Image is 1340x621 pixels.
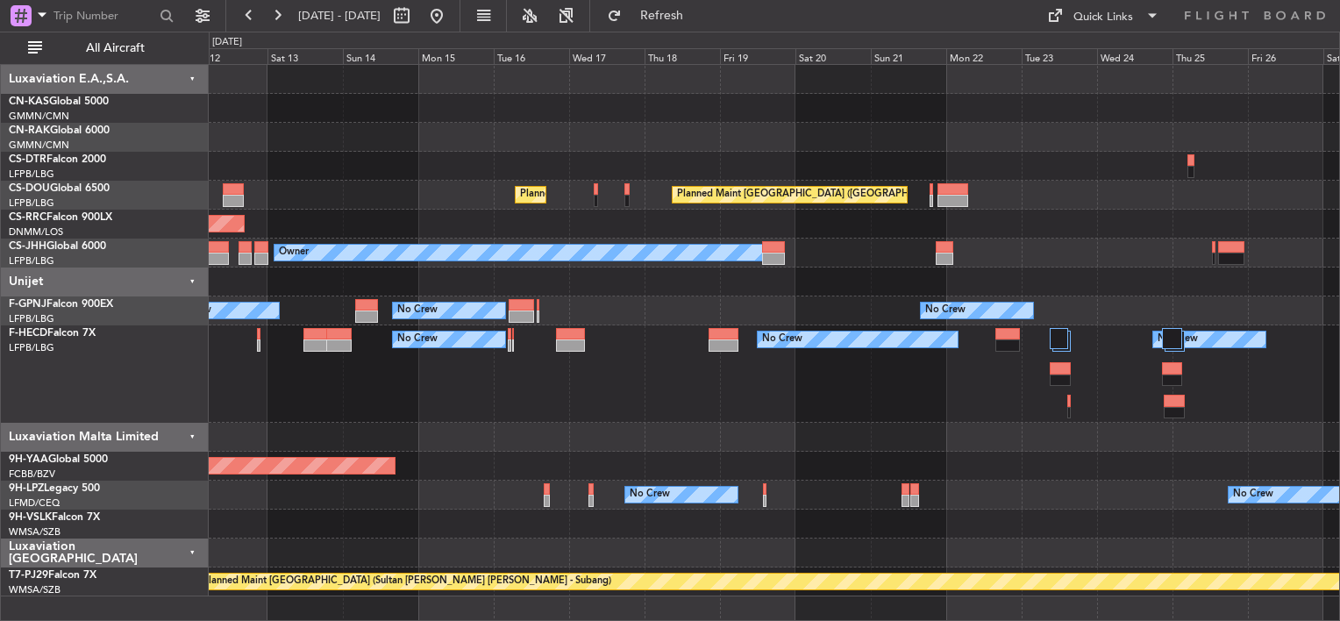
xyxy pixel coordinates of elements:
[9,512,52,523] span: 9H-VSLK
[9,299,46,310] span: F-GPNJ
[203,568,611,595] div: Planned Maint [GEOGRAPHIC_DATA] (Sultan [PERSON_NAME] [PERSON_NAME] - Subang)
[9,483,44,494] span: 9H-LPZ
[9,454,48,465] span: 9H-YAA
[267,48,343,64] div: Sat 13
[9,96,49,107] span: CN-KAS
[1158,326,1198,353] div: No Crew
[9,570,96,581] a: T7-PJ29Falcon 7X
[645,48,720,64] div: Thu 18
[298,8,381,24] span: [DATE] - [DATE]
[9,196,54,210] a: LFPB/LBG
[9,254,54,268] a: LFPB/LBG
[9,525,61,539] a: WMSA/SZB
[279,239,309,266] div: Owner
[494,48,569,64] div: Tue 16
[1248,48,1323,64] div: Fri 26
[212,35,242,50] div: [DATE]
[1022,48,1097,64] div: Tue 23
[397,326,438,353] div: No Crew
[9,125,110,136] a: CN-RAKGlobal 6000
[871,48,946,64] div: Sun 21
[925,297,966,324] div: No Crew
[9,328,47,339] span: F-HECD
[53,3,154,29] input: Trip Number
[19,34,190,62] button: All Aircraft
[9,241,106,252] a: CS-JHHGlobal 6000
[1073,9,1133,26] div: Quick Links
[795,48,871,64] div: Sat 20
[1038,2,1168,30] button: Quick Links
[630,482,670,508] div: No Crew
[418,48,494,64] div: Mon 15
[677,182,953,208] div: Planned Maint [GEOGRAPHIC_DATA] ([GEOGRAPHIC_DATA])
[9,328,96,339] a: F-HECDFalcon 7X
[599,2,704,30] button: Refresh
[9,341,54,354] a: LFPB/LBG
[9,154,46,165] span: CS-DTR
[9,168,54,181] a: LFPB/LBG
[343,48,418,64] div: Sun 14
[9,512,100,523] a: 9H-VSLKFalcon 7X
[192,48,267,64] div: Fri 12
[9,496,60,510] a: LFMD/CEQ
[520,182,796,208] div: Planned Maint [GEOGRAPHIC_DATA] ([GEOGRAPHIC_DATA])
[9,125,50,136] span: CN-RAK
[9,483,100,494] a: 9H-LPZLegacy 500
[946,48,1022,64] div: Mon 22
[1172,48,1248,64] div: Thu 25
[9,96,109,107] a: CN-KASGlobal 5000
[397,297,438,324] div: No Crew
[762,326,802,353] div: No Crew
[9,225,63,239] a: DNMM/LOS
[569,48,645,64] div: Wed 17
[9,154,106,165] a: CS-DTRFalcon 2000
[46,42,185,54] span: All Aircraft
[9,241,46,252] span: CS-JHH
[9,183,110,194] a: CS-DOUGlobal 6500
[9,212,112,223] a: CS-RRCFalcon 900LX
[9,454,108,465] a: 9H-YAAGlobal 5000
[1097,48,1172,64] div: Wed 24
[1233,482,1273,508] div: No Crew
[9,299,113,310] a: F-GPNJFalcon 900EX
[9,468,55,481] a: FCBB/BZV
[720,48,795,64] div: Fri 19
[9,183,50,194] span: CS-DOU
[9,212,46,223] span: CS-RRC
[9,583,61,596] a: WMSA/SZB
[9,110,69,123] a: GMMN/CMN
[9,139,69,152] a: GMMN/CMN
[9,570,48,581] span: T7-PJ29
[9,312,54,325] a: LFPB/LBG
[625,10,699,22] span: Refresh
